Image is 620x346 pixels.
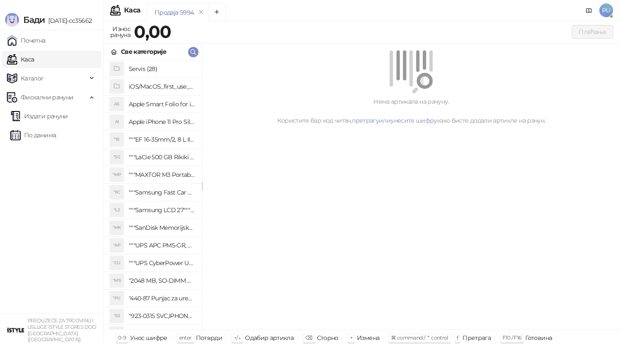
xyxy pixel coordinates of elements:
[23,15,45,25] span: Бади
[525,332,552,343] div: Готовина
[391,334,448,341] span: ⌘ command / ⌃ control
[129,150,195,164] h4: """LaCie 500 GB Rikiki USB 3.0 / Ultra Compact & Resistant aluminum / USB 3.0 / 2.5"""""""
[462,332,491,343] div: Претрага
[179,334,192,341] span: enter
[305,334,312,341] span: ⌫
[7,51,34,68] a: Каса
[110,115,124,129] div: AI
[129,203,195,217] h4: """Samsung LCD 27"""" C27F390FHUXEN"""
[7,32,46,49] a: Почетна
[129,133,195,146] h4: """EF 16-35mm/2, 8 L III USM"""
[110,238,124,252] div: "AP
[7,321,24,339] img: 64x64-companyLogo-77b92cf4-9946-4f36-9751-bf7bb5fd2c7d.png
[129,97,195,111] h4: Apple Smart Folio for iPad mini (A17 Pro) - Sage
[350,334,353,341] span: +
[213,97,610,125] div: Нема артикала на рачуну. Користите бар код читач, или како бисте додали артикле на рачун.
[129,309,195,323] h4: "923-0315 SVC,IPHONE 5/5S BATTERY REMOVAL TRAY Držač za iPhone sa kojim se otvara display
[155,8,194,17] div: Продаја 5994
[110,185,124,199] div: "FC
[245,332,294,343] div: Одабир артикла
[110,291,124,305] div: "PU
[129,80,195,93] h4: iOS/MacOS_first_use_assistance (4)
[129,291,195,305] h4: "440-87 Punjac za uredjaje sa micro USB portom 4/1, Stand."
[196,332,223,343] div: Потврди
[10,108,68,125] a: Издати рачуни
[110,221,124,235] div: "MK
[208,3,226,21] button: Add tab
[110,203,124,217] div: "L2
[110,97,124,111] div: AS
[108,23,132,40] div: Износ рачуна
[129,185,195,199] h4: """Samsung Fast Car Charge Adapter, brzi auto punja_, boja crna"""
[129,168,195,182] h4: """MAXTOR M3 Portable 2TB 2.5"""" crni eksterni hard disk HX-M201TCB/GM"""
[45,17,92,25] span: [DATE]-cc35662
[28,318,96,343] small: PREDUZEĆE ZA TRGOVINU I USLUGE ISTYLE STORES DOO [GEOGRAPHIC_DATA] ([GEOGRAPHIC_DATA])
[110,256,124,270] div: "CU
[110,168,124,182] div: "MP
[129,256,195,270] h4: """UPS CyberPower UT650EG, 650VA/360W , line-int., s_uko, desktop"""
[457,334,458,341] span: f
[391,117,437,124] a: унесите шифру
[118,334,126,341] span: 0-9
[317,332,338,343] div: Сторно
[352,117,379,124] a: претрагу
[110,133,124,146] div: "18
[130,332,167,343] div: Унос шифре
[104,60,202,329] div: grid
[110,327,124,340] div: "SD
[572,25,613,39] button: Плаћање
[10,127,56,144] a: По данима
[134,21,171,42] strong: 0,00
[502,334,521,341] span: F10 / F16
[5,13,19,27] img: Logo
[234,334,241,341] span: ↑/↓
[582,3,596,17] a: Документација
[110,309,124,323] div: "S5
[121,47,166,56] div: Све категорије
[21,70,44,87] span: Каталог
[129,221,195,235] h4: """SanDisk Memorijska kartica 256GB microSDXC sa SD adapterom SDSQXA1-256G-GN6MA - Extreme PLUS, ...
[110,274,124,287] div: "MS
[110,150,124,164] div: "5G
[129,115,195,129] h4: Apple iPhone 11 Pro Silicone Case - Black
[129,327,195,340] h4: "923-0448 SVC,IPHONE,TOURQUE DRIVER KIT .65KGF- CM Šrafciger "
[357,332,379,343] div: Измена
[599,3,613,17] span: PU
[129,62,195,76] h4: Servis (28)
[21,89,73,106] span: Фискални рачуни
[129,274,195,287] h4: "2048 MB, SO-DIMM DDRII, 667 MHz, Napajanje 1,8 0,1 V, Latencija CL5"
[129,238,195,252] h4: """UPS APC PM5-GR, Essential Surge Arrest,5 utic_nica"""
[195,9,207,16] button: remove
[124,7,140,14] div: Каса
